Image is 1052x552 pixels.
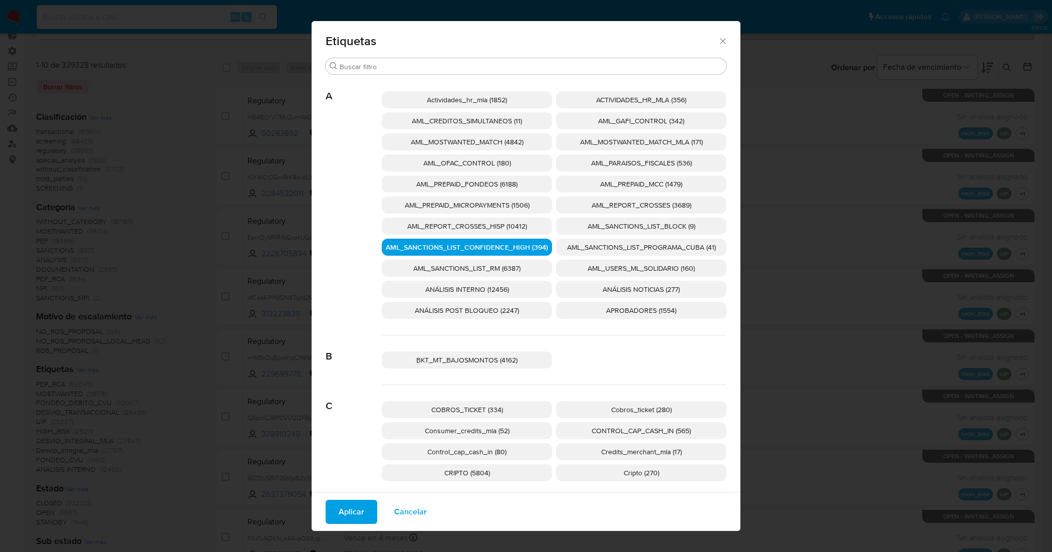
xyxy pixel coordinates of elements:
span: C [326,385,382,412]
span: Cripto (270) [624,468,659,478]
span: ANÁLISIS NOTICIAS (277) [603,284,680,294]
div: CONTROL_CAP_CASH_IN (565) [556,422,726,439]
span: Cobros_ticket (280) [611,405,672,415]
div: APROBADORES (1554) [556,302,726,319]
span: AML_CREDITOS_SIMULTANEOS (11) [412,116,522,126]
div: ANÁLISIS NOTICIAS (277) [556,281,726,298]
span: APROBADORES (1554) [606,305,676,315]
div: CRIPTO (5804) [382,464,552,481]
span: AML_SANCTIONS_LIST_RM (6387) [413,263,520,273]
span: ACTIVIDADES_HR_MLA (356) [596,95,686,105]
span: Actividades_hr_mla (1852) [427,95,507,105]
button: Buscar [330,62,338,70]
span: AML_MOSTWANTED_MATCH_MLA (171) [580,137,703,147]
div: Control_cap_cash_in (80) [382,443,552,460]
span: ANÁLISIS POST BLOQUEO (2247) [415,305,519,315]
div: Cripto (270) [556,464,726,481]
span: AML_USERS_ML_SOLIDARIO (160) [588,263,695,273]
button: Cerrar [718,36,727,45]
div: AML_SANCTIONS_LIST_RM (6387) [382,260,552,277]
button: Cancelar [381,500,440,524]
span: Control_cap_cash_in (80) [427,447,506,457]
input: Buscar filtro [340,62,722,71]
span: Credits_merchant_mla (17) [601,447,682,457]
span: AML_GAFI_CONTROL (342) [598,116,684,126]
div: AML_PARAISOS_FISCALES (536) [556,154,726,171]
span: Consumer_credits_mla (52) [425,426,509,436]
span: BKT_MT_BAJOSMONTOS (4162) [416,355,517,365]
span: AML_PREPAID_FONDEOS (6188) [416,179,517,189]
span: AML_MOSTWANTED_MATCH (4842) [411,137,523,147]
span: AML_PREPAID_MICROPAYMENTS (1506) [405,200,530,210]
div: AML_REPORT_CROSSES_HISP (10412) [382,218,552,235]
span: COBROS_TICKET (334) [431,405,503,415]
div: Consumer_credits_mla (52) [382,422,552,439]
div: AML_PREPAID_MCC (1479) [556,175,726,193]
span: AML_PREPAID_MCC (1479) [600,179,682,189]
span: AML_OFAC_CONTROL (180) [423,158,511,168]
span: AML_SANCTIONS_LIST_CONFIDENCE_HIGH (394) [386,242,548,252]
div: AML_GAFI_CONTROL (342) [556,112,726,129]
span: AML_SANCTIONS_LIST_PROGRAMA_CUBA (41) [567,242,716,252]
div: AML_SANCTIONS_LIST_CONFIDENCE_HIGH (394) [382,239,552,256]
span: CRIPTO (5804) [444,468,490,478]
div: Actividades_hr_mla (1852) [382,91,552,108]
span: Aplicar [339,501,364,523]
div: AML_SANCTIONS_LIST_PROGRAMA_CUBA (41) [556,239,726,256]
div: AML_MOSTWANTED_MATCH (4842) [382,133,552,150]
span: Etiquetas [326,35,718,47]
button: Aplicar [326,500,377,524]
span: AML_REPORT_CROSSES_HISP (10412) [407,221,527,231]
div: AML_MOSTWANTED_MATCH_MLA (171) [556,133,726,150]
div: Credits_merchant_mla (17) [556,443,726,460]
div: ACTIVIDADES_HR_MLA (356) [556,91,726,108]
div: COBROS_TICKET (334) [382,401,552,418]
div: Cobros_ticket (280) [556,401,726,418]
div: AML_OFAC_CONTROL (180) [382,154,552,171]
span: B [326,335,382,362]
div: AML_PREPAID_FONDEOS (6188) [382,175,552,193]
div: AML_SANCTIONS_LIST_BLOCK (9) [556,218,726,235]
div: AML_PREPAID_MICROPAYMENTS (1506) [382,197,552,214]
div: AML_CREDITOS_SIMULTANEOS (11) [382,112,552,129]
span: CONTROL_CAP_CASH_IN (565) [592,426,691,436]
div: ANÁLISIS POST BLOQUEO (2247) [382,302,552,319]
div: AML_USERS_ML_SOLIDARIO (160) [556,260,726,277]
div: AML_REPORT_CROSSES (3689) [556,197,726,214]
span: Cancelar [394,501,427,523]
span: AML_PARAISOS_FISCALES (536) [591,158,692,168]
span: AML_SANCTIONS_LIST_BLOCK (9) [588,221,695,231]
div: ANÁLISIS INTERNO (12456) [382,281,552,298]
span: ANÁLISIS INTERNO (12456) [425,284,509,294]
span: A [326,75,382,102]
div: BKT_MT_BAJOSMONTOS (4162) [382,351,552,369]
span: AML_REPORT_CROSSES (3689) [592,200,691,210]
